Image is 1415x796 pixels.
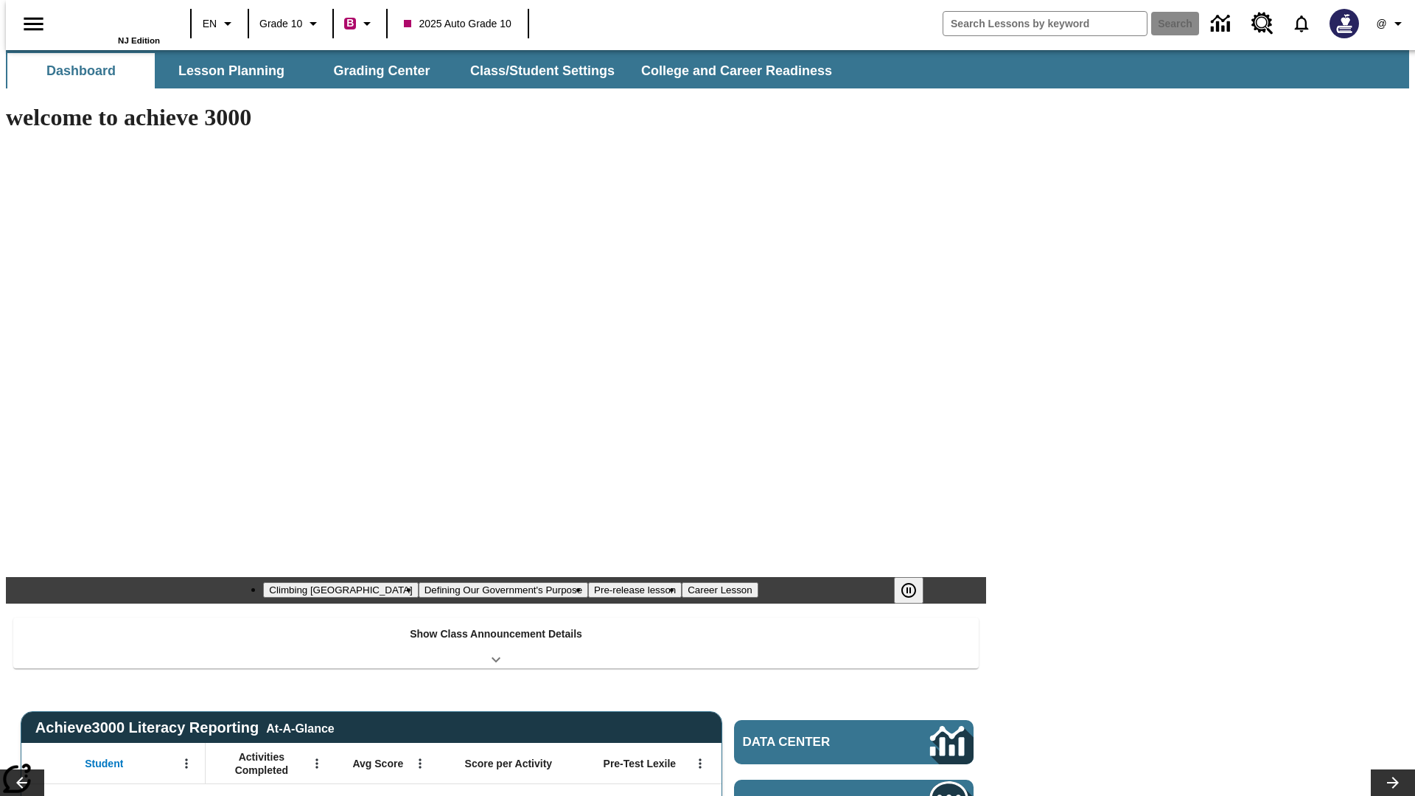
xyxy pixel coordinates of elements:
[12,2,55,46] button: Open side menu
[1330,9,1359,38] img: Avatar
[1368,10,1415,37] button: Profile/Settings
[629,53,844,88] button: College and Career Readiness
[175,753,198,775] button: Open Menu
[254,10,328,37] button: Grade: Grade 10, Select a grade
[6,50,1409,88] div: SubNavbar
[894,577,938,604] div: Pause
[458,53,626,88] button: Class/Student Settings
[266,719,334,736] div: At-A-Glance
[203,16,217,32] span: EN
[346,14,354,32] span: B
[1376,16,1386,32] span: @
[1282,4,1321,43] a: Notifications
[1202,4,1243,44] a: Data Center
[263,582,418,598] button: Slide 1 Climbing Mount Tai
[689,753,711,775] button: Open Menu
[465,757,553,770] span: Score per Activity
[259,16,302,32] span: Grade 10
[64,7,160,36] a: Home
[213,750,310,777] span: Activities Completed
[338,10,382,37] button: Boost Class color is violet red. Change class color
[6,53,845,88] div: SubNavbar
[419,582,588,598] button: Slide 2 Defining Our Government's Purpose
[1321,4,1368,43] button: Select a new avatar
[118,36,160,45] span: NJ Edition
[734,720,974,764] a: Data Center
[85,757,123,770] span: Student
[196,10,243,37] button: Language: EN, Select a language
[404,16,511,32] span: 2025 Auto Grade 10
[604,757,677,770] span: Pre-Test Lexile
[6,104,986,131] h1: welcome to achieve 3000
[7,53,155,88] button: Dashboard
[682,582,758,598] button: Slide 4 Career Lesson
[943,12,1147,35] input: search field
[64,5,160,45] div: Home
[743,735,881,750] span: Data Center
[894,577,923,604] button: Pause
[410,626,582,642] p: Show Class Announcement Details
[13,618,979,668] div: Show Class Announcement Details
[1243,4,1282,43] a: Resource Center, Will open in new tab
[158,53,305,88] button: Lesson Planning
[588,582,682,598] button: Slide 3 Pre-release lesson
[308,53,455,88] button: Grading Center
[352,757,403,770] span: Avg Score
[409,753,431,775] button: Open Menu
[1371,769,1415,796] button: Lesson carousel, Next
[35,719,335,736] span: Achieve3000 Literacy Reporting
[306,753,328,775] button: Open Menu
